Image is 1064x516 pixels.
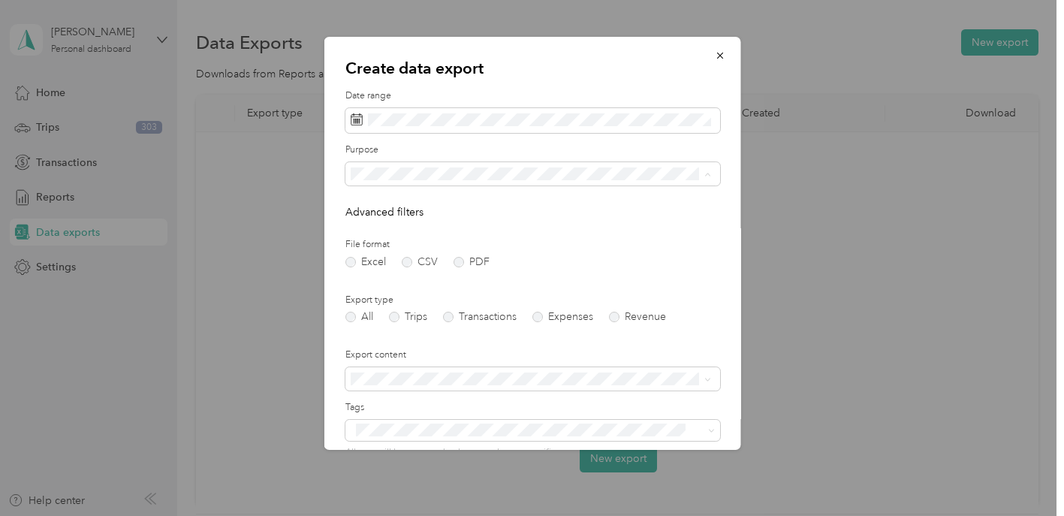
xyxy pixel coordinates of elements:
label: Excel [345,257,385,267]
p: Create data export [345,58,719,79]
label: Export content [345,349,719,362]
label: Export type [345,294,719,307]
label: Revenue [608,312,665,322]
label: Trips [388,312,427,322]
label: Purpose [345,143,719,157]
p: All tags will be exported unless you choose specific tags. [345,446,719,460]
label: PDF [453,257,489,267]
label: All [345,312,372,322]
label: Tags [345,401,719,415]
label: Date range [345,89,719,103]
label: Transactions [442,312,516,322]
label: Expenses [532,312,592,322]
label: CSV [401,257,437,267]
iframe: Everlance-gr Chat Button Frame [980,432,1064,516]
